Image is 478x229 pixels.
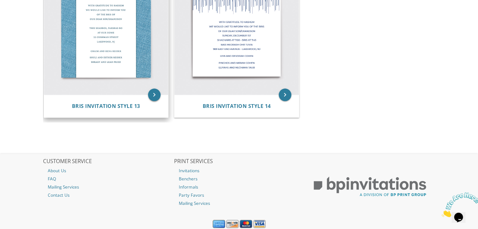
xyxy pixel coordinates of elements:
[174,167,304,175] a: Invitations
[43,175,173,183] a: FAQ
[43,183,173,191] a: Mailing Services
[174,183,304,191] a: Informals
[43,158,173,165] h2: CUSTOMER SERVICE
[72,103,140,109] a: Bris Invitation Style 13
[226,220,239,228] img: Discover
[202,103,271,109] a: Bris Invitation Style 14
[148,88,161,101] a: keyboard_arrow_right
[174,175,304,183] a: Benchers
[174,158,304,165] h2: PRINT SERVICES
[43,191,173,199] a: Contact Us
[439,190,478,220] iframe: chat widget
[174,191,304,199] a: Party Favors
[240,220,252,228] img: MasterCard
[43,167,173,175] a: About Us
[202,103,271,109] span: Bris Invitation Style 14
[3,3,41,27] img: Chat attention grabber
[174,199,304,207] a: Mailing Services
[72,103,140,109] span: Bris Invitation Style 13
[213,220,225,228] img: American Express
[305,171,435,202] img: BP Print Group
[279,88,291,101] a: keyboard_arrow_right
[253,220,266,228] img: Visa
